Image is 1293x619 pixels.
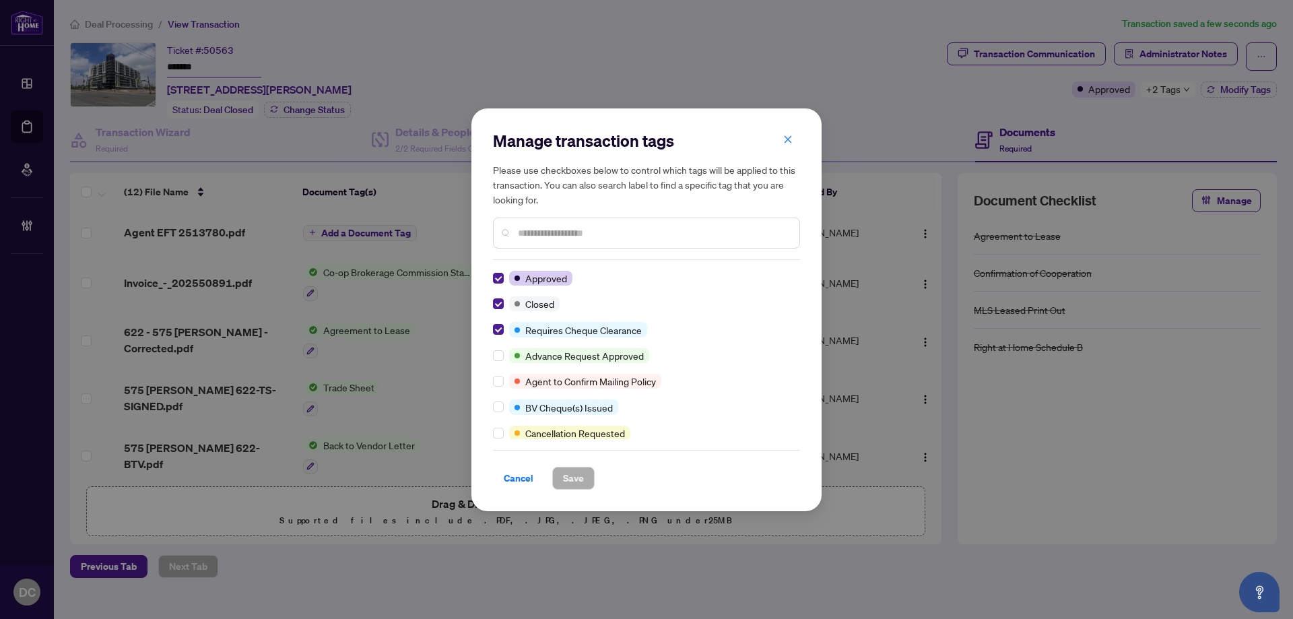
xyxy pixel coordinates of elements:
[504,467,533,489] span: Cancel
[1239,572,1280,612] button: Open asap
[525,323,642,337] span: Requires Cheque Clearance
[525,426,625,441] span: Cancellation Requested
[493,130,800,152] h2: Manage transaction tags
[493,162,800,207] h5: Please use checkboxes below to control which tags will be applied to this transaction. You can al...
[525,271,567,286] span: Approved
[783,135,793,144] span: close
[525,348,644,363] span: Advance Request Approved
[525,374,656,389] span: Agent to Confirm Mailing Policy
[493,467,544,490] button: Cancel
[525,400,613,415] span: BV Cheque(s) Issued
[552,467,595,490] button: Save
[525,296,554,311] span: Closed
